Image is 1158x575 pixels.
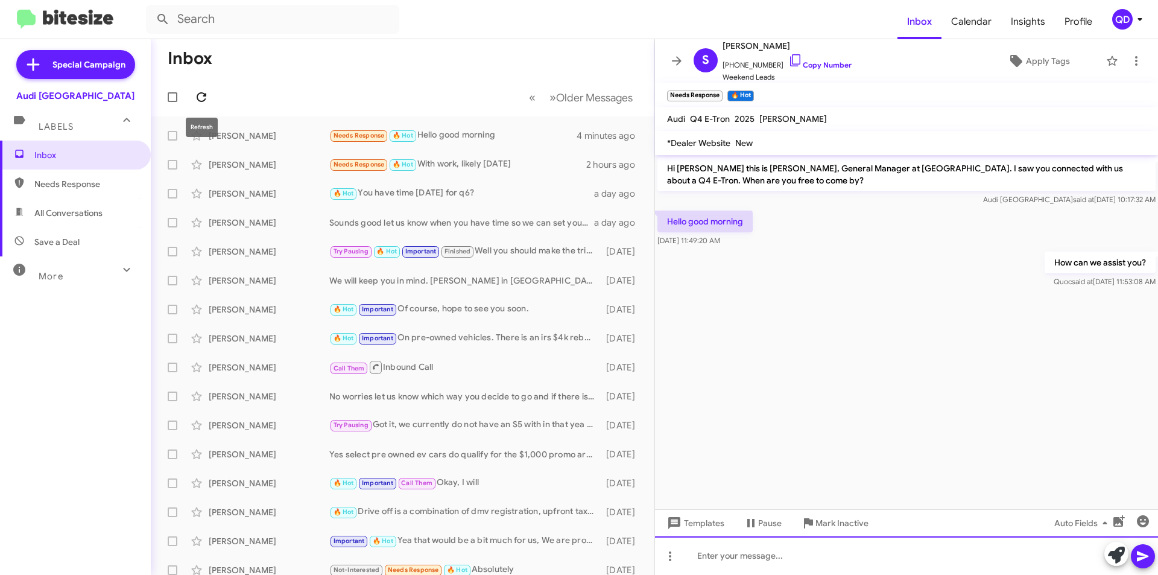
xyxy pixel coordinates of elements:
span: Needs Response [334,132,385,139]
div: [PERSON_NAME] [209,303,329,316]
div: Yes select pre owned ev cars do qualify for the $1,000 promo are you able to come in this weekend? [329,448,600,460]
span: Try Pausing [334,247,369,255]
span: Inbox [34,149,137,161]
span: Important [405,247,437,255]
div: On pre-owned vehicles. There is an irs $4k rebate for people who qualify. [329,331,600,345]
span: Needs Response [34,178,137,190]
span: Quoc [DATE] 11:53:08 AM [1054,277,1156,286]
span: Call Them [334,364,365,372]
span: Special Campaign [52,59,125,71]
div: Hello good morning [329,129,577,142]
span: 🔥 Hot [393,160,413,168]
div: Of course, hope to see you soon. [329,302,600,316]
span: Important [362,479,393,487]
small: 🔥 Hot [727,91,753,101]
span: Apply Tags [1026,50,1070,72]
span: Q4 E-Tron [690,113,730,124]
p: How can we assist you? [1045,252,1156,273]
div: With work, likely [DATE] [329,157,586,171]
a: Inbox [897,4,941,39]
span: S [702,51,709,70]
div: [PERSON_NAME] [209,275,329,287]
div: Audi [GEOGRAPHIC_DATA] [16,90,134,102]
span: New [735,138,753,148]
span: Call Them [401,479,432,487]
span: Older Messages [556,91,633,104]
div: Well you should make the trip because we have agreed numbers even if you both show up at the same... [329,244,600,258]
div: [PERSON_NAME] [209,448,329,460]
div: [DATE] [600,506,645,518]
div: You have time [DATE] for q6? [329,186,594,200]
div: Refresh [186,118,218,137]
div: [PERSON_NAME] [209,130,329,142]
button: Auto Fields [1045,512,1122,534]
span: All Conversations [34,207,103,219]
a: Calendar [941,4,1001,39]
button: Mark Inactive [791,512,878,534]
div: We will keep you in mind. [PERSON_NAME] in [GEOGRAPHIC_DATA] service is one of the best and we ar... [329,275,600,287]
div: a day ago [594,217,645,229]
div: Yea that would be a bit much for us, We are probably somewhere in the 5k range. [329,534,600,548]
a: Profile [1055,4,1102,39]
button: Templates [655,512,734,534]
button: Next [542,85,640,110]
span: Auto Fields [1054,512,1112,534]
div: [DATE] [600,246,645,258]
span: Important [334,537,365,545]
span: 🔥 Hot [334,334,354,342]
div: QD [1112,9,1133,30]
span: Important [362,334,393,342]
span: 🔥 Hot [334,508,354,516]
div: Got it, we currently do not have an S5 with in that yea range but I will keep my eye out if we ev... [329,418,600,432]
span: said at [1073,195,1094,204]
div: a day ago [594,188,645,200]
div: [DATE] [600,419,645,431]
span: Needs Response [388,566,439,574]
div: Sounds good let us know when you have time so we can set you an appointment. [329,217,594,229]
span: Try Pausing [334,421,369,429]
button: Pause [734,512,791,534]
input: Search [146,5,399,34]
div: [PERSON_NAME] [209,217,329,229]
span: Labels [39,121,74,132]
span: 🔥 Hot [334,305,354,313]
small: Needs Response [667,91,723,101]
div: 4 minutes ago [577,130,645,142]
span: 🔥 Hot [334,189,354,197]
div: [DATE] [600,477,645,489]
nav: Page navigation example [522,85,640,110]
span: 🔥 Hot [373,537,393,545]
div: [DATE] [600,332,645,345]
span: said at [1072,277,1093,286]
span: Important [362,305,393,313]
div: [PERSON_NAME] [209,361,329,373]
span: Templates [665,512,724,534]
a: Insights [1001,4,1055,39]
div: [PERSON_NAME] [209,419,329,431]
span: 🔥 Hot [393,132,413,139]
span: 🔥 Hot [376,247,397,255]
button: QD [1102,9,1145,30]
div: 2 hours ago [586,159,645,171]
div: [DATE] [600,275,645,287]
span: [PERSON_NAME] [723,39,852,53]
a: Copy Number [788,60,852,69]
div: [PERSON_NAME] [209,477,329,489]
div: Okay, I will [329,476,600,490]
div: No worries let us know which way you decide to go and if there is anything we can do to help make... [329,390,600,402]
div: [PERSON_NAME] [209,535,329,547]
p: Hi [PERSON_NAME] this is [PERSON_NAME], General Manager at [GEOGRAPHIC_DATA]. I saw you connected... [657,157,1156,191]
span: 🔥 Hot [447,566,467,574]
span: *Dealer Website [667,138,730,148]
div: [PERSON_NAME] [209,188,329,200]
span: Mark Inactive [815,512,868,534]
span: » [549,90,556,105]
span: Finished [445,247,471,255]
button: Apply Tags [976,50,1100,72]
span: 2025 [735,113,755,124]
span: Pause [758,512,782,534]
span: More [39,271,63,282]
